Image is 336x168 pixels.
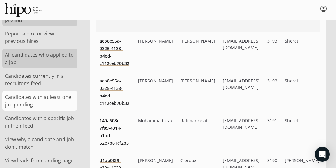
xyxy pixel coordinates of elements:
[267,118,277,124] span: 3191
[223,118,260,130] span: [EMAIL_ADDRESS][DOMAIN_NAME]
[2,70,77,90] a: Candidates currently in a recruiter's feed
[100,118,129,146] a: 140a608c-7f89-4314-a1bd-52e7b61cf2b5
[138,38,173,44] span: [PERSON_NAME]
[138,118,172,124] span: Mohammadreza
[5,3,42,17] img: Hipo logo
[2,133,77,153] a: View why a candidate and job don't match
[2,154,77,167] a: View leads from landing page
[285,38,298,44] span: Sheret
[285,78,298,84] span: Sheret
[138,78,173,84] span: [PERSON_NAME]
[285,118,298,124] span: Sheret
[267,78,277,84] span: 3192
[267,157,277,163] span: 3190
[2,27,77,47] a: Report a hire or view previous hires
[223,38,260,50] span: [EMAIL_ADDRESS][DOMAIN_NAME]
[180,78,215,84] span: [PERSON_NAME]
[267,38,277,44] span: 3193
[319,5,329,15] span: account_circle
[138,157,173,163] span: [PERSON_NAME]
[100,38,129,66] a: acb8e55a-0325-4138-b4ed-c142ceb70b32
[180,157,196,163] span: Cleroux
[315,147,330,162] div: Open Intercom Messenger
[180,38,215,44] span: [PERSON_NAME]
[223,78,260,90] span: [EMAIL_ADDRESS][DOMAIN_NAME]
[2,49,77,68] a: All candidates who applied to a job
[285,157,320,163] span: [PERSON_NAME]
[180,118,208,124] span: Rafimanzelat
[100,78,129,106] a: acb8e55a-0325-4138-b4ed-c142ceb70b32
[2,91,77,111] a: Candidates with at least one job pending
[2,112,77,132] a: Candidates with a specific job in their feed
